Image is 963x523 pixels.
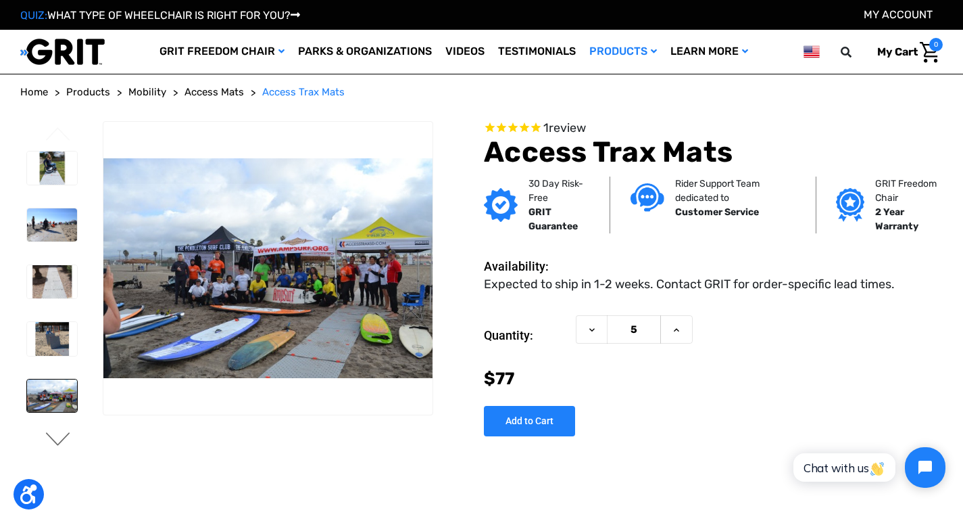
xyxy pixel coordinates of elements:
span: Access Mats [184,86,244,98]
p: 30 Day Risk-Free [528,177,589,205]
span: 1 reviews [543,120,586,135]
p: Rider Support Team dedicated to [675,177,795,205]
span: Rated 5.0 out of 5 stars 1 reviews [484,121,943,136]
img: us.png [804,43,820,60]
p: GRIT Freedom Chair [875,177,947,205]
a: Account [864,8,933,21]
h1: Access Trax Mats [484,135,943,169]
a: Videos [439,30,491,74]
span: Home [20,86,48,98]
a: Access Mats [184,85,244,100]
span: Products [66,86,110,98]
img: Customer service [631,183,664,211]
img: Grit freedom [836,188,864,222]
img: Access Trax Mats [103,158,433,378]
img: Access Trax Mats [27,152,77,185]
img: GRIT Guarantee [484,188,518,222]
img: Access Trax Mats [27,208,77,242]
dt: Availability: [484,257,569,275]
strong: Customer Service [675,206,759,218]
span: Mobility [128,86,166,98]
button: Go to slide 6 of 6 [44,127,72,143]
a: Access Trax Mats [262,85,345,100]
input: Add to Cart [484,406,575,436]
button: Go to slide 2 of 6 [44,432,72,449]
a: QUIZ:WHAT TYPE OF WHEELCHAIR IS RIGHT FOR YOU? [20,9,300,22]
span: Access Trax Mats [262,86,345,98]
a: Home [20,85,48,100]
nav: Breadcrumb [20,85,943,100]
strong: GRIT Guarantee [528,206,578,232]
span: 0 [929,38,943,51]
img: Access Trax Mats [27,265,77,298]
a: GRIT Freedom Chair [153,30,291,74]
span: QUIZ: [20,9,47,22]
a: Cart with 0 items [867,38,943,66]
img: Access Trax Mats [27,380,77,413]
a: Learn More [664,30,755,74]
a: Products [583,30,664,74]
a: Products [66,85,110,100]
strong: 2 Year Warranty [875,206,918,232]
a: Mobility [128,85,166,100]
a: Testimonials [491,30,583,74]
span: review [549,120,586,135]
iframe: Tidio Chat [779,436,957,499]
span: $77 [484,369,514,388]
input: Search [847,38,867,66]
img: Access Trax Mats [27,322,77,355]
span: My Cart [877,45,918,58]
img: Cart [920,42,939,63]
img: GRIT All-Terrain Wheelchair and Mobility Equipment [20,38,105,66]
label: Quantity: [484,315,569,356]
dd: Expected to ship in 1-2 weeks. Contact GRIT for order-specific lead times. [484,275,895,294]
a: Parks & Organizations [291,30,439,74]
